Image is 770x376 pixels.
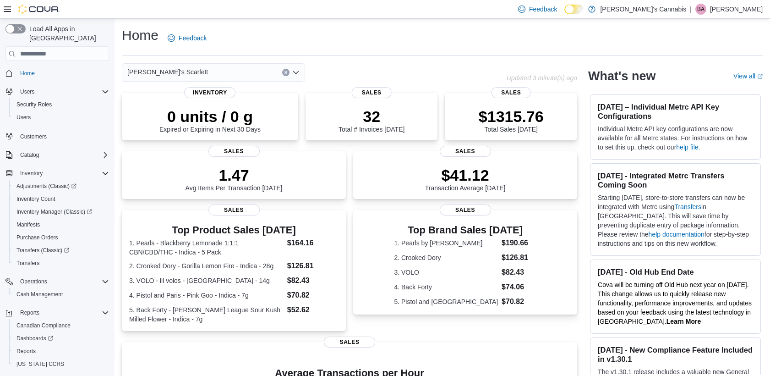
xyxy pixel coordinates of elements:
[287,304,339,315] dd: $52.62
[491,87,531,98] span: Sales
[13,112,109,123] span: Users
[598,171,753,189] h3: [DATE] - Integrated Metrc Transfers Coming Soon
[16,307,43,318] button: Reports
[2,129,113,143] button: Customers
[502,238,536,249] dd: $190.66
[13,194,109,205] span: Inventory Count
[16,182,76,190] span: Adjustments (Classic)
[13,245,109,256] span: Transfers (Classic)
[13,333,109,344] span: Dashboards
[9,345,113,358] button: Reports
[13,99,109,110] span: Security Roles
[9,319,113,332] button: Canadian Compliance
[164,29,210,47] a: Feedback
[598,102,753,121] h3: [DATE] – Individual Metrc API Key Configurations
[129,225,339,236] h3: Top Product Sales [DATE]
[440,205,491,216] span: Sales
[13,320,74,331] a: Canadian Compliance
[13,206,96,217] a: Inventory Manager (Classic)
[13,99,55,110] a: Security Roles
[26,24,109,43] span: Load All Apps in [GEOGRAPHIC_DATA]
[13,245,73,256] a: Transfers (Classic)
[13,219,109,230] span: Manifests
[690,4,692,15] p: |
[502,252,536,263] dd: $126.81
[13,320,109,331] span: Canadian Compliance
[9,358,113,370] button: [US_STATE] CCRS
[13,181,80,192] a: Adjustments (Classic)
[13,346,39,357] a: Reports
[676,144,698,151] a: help file
[16,68,38,79] a: Home
[394,297,498,306] dt: 5. Pistol and [GEOGRAPHIC_DATA]
[208,146,260,157] span: Sales
[352,87,392,98] span: Sales
[16,221,40,228] span: Manifests
[9,193,113,205] button: Inventory Count
[9,218,113,231] button: Manifests
[16,114,31,121] span: Users
[13,359,109,370] span: Washington CCRS
[287,275,339,286] dd: $82.43
[598,345,753,364] h3: [DATE] - New Compliance Feature Included in v1.30.1
[287,260,339,271] dd: $126.81
[502,296,536,307] dd: $70.82
[339,107,404,133] div: Total # Invoices [DATE]
[13,232,62,243] a: Purchase Orders
[674,203,701,210] a: Transfers
[2,306,113,319] button: Reports
[502,282,536,293] dd: $74.06
[129,305,284,324] dt: 5. Back Forty - [PERSON_NAME] League Sour Kush Milled Flower - Indica - 7g
[13,258,109,269] span: Transfers
[2,85,113,98] button: Users
[598,267,753,276] h3: [DATE] - Old Hub End Date
[9,244,113,257] a: Transfers (Classic)
[13,333,57,344] a: Dashboards
[394,268,498,277] dt: 3. VOLO
[287,290,339,301] dd: $70.82
[9,111,113,124] button: Users
[502,267,536,278] dd: $82.43
[9,231,113,244] button: Purchase Orders
[9,332,113,345] a: Dashboards
[16,67,109,79] span: Home
[16,276,51,287] button: Operations
[20,170,43,177] span: Inventory
[2,66,113,80] button: Home
[13,219,44,230] a: Manifests
[20,278,47,285] span: Operations
[159,107,261,133] div: Expired or Expiring in Next 30 Days
[20,309,39,316] span: Reports
[666,318,701,325] a: Learn More
[479,107,544,133] div: Total Sales [DATE]
[16,348,36,355] span: Reports
[292,69,300,76] button: Open list of options
[2,149,113,161] button: Catalog
[16,208,92,216] span: Inventory Manager (Classic)
[757,74,763,79] svg: External link
[13,181,109,192] span: Adjustments (Classic)
[2,275,113,288] button: Operations
[186,166,283,184] p: 1.47
[9,288,113,301] button: Cash Management
[184,87,235,98] span: Inventory
[479,107,544,126] p: $1315.76
[16,149,109,160] span: Catalog
[16,195,55,203] span: Inventory Count
[20,70,35,77] span: Home
[695,4,706,15] div: Brandon Arrigo
[127,66,208,77] span: [PERSON_NAME]'s Scarlett
[159,107,261,126] p: 0 units / 0 g
[588,69,655,83] h2: What's new
[16,86,38,97] button: Users
[564,5,584,14] input: Dark Mode
[425,166,506,192] div: Transaction Average [DATE]
[13,232,109,243] span: Purchase Orders
[16,101,52,108] span: Security Roles
[13,112,34,123] a: Users
[13,359,68,370] a: [US_STATE] CCRS
[440,146,491,157] span: Sales
[20,133,47,140] span: Customers
[425,166,506,184] p: $41.12
[129,261,284,271] dt: 2. Crooked Dory - Gorilla Lemon Fire - Indica - 28g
